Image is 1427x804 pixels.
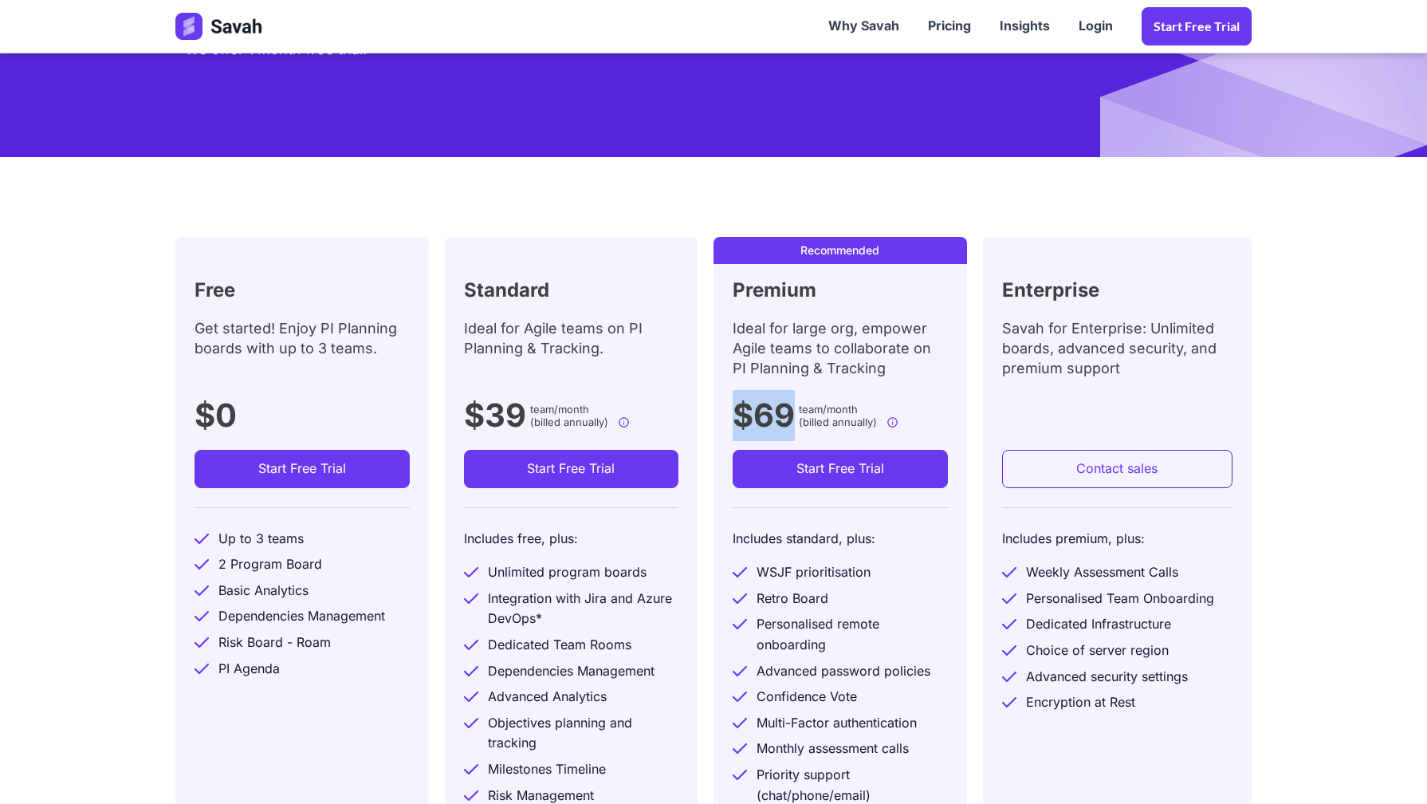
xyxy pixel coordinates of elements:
div: Risk Board - Roam [218,633,331,653]
h2: Standard [464,275,549,305]
img: info [618,416,630,428]
iframe: Chat Widget [1347,727,1427,804]
label: (billed annually) [530,414,608,431]
a: Contact sales [1002,450,1233,488]
div: Savah for Enterprise: Unlimited boards, advanced security, and premium support [1002,318,1233,390]
div: Milestones Timeline [488,759,606,780]
a: Start Free Trial [464,450,679,488]
div: Recommended [718,242,962,259]
h2: Premium [733,275,816,305]
div: Choice of server region [1026,640,1169,661]
a: Pricing [914,2,985,51]
div: Includes free, plus: [464,529,578,558]
h1: $69 [733,390,795,441]
h2: Free [195,275,235,305]
img: info [886,416,898,428]
div: PI Agenda [218,659,280,680]
div: Ideal for large org, empower Agile teams to collaborate on PI Planning & Tracking [733,318,948,390]
div: Dependencies Management [218,606,385,627]
h1: $39 [464,390,526,441]
div: Dedicated Infrastructure [1026,614,1171,635]
div: Includes premium, plus: [1002,529,1145,558]
div: Advanced password policies [757,661,930,682]
div: Retro Board [757,589,828,609]
div: Multi-Factor authentication [757,713,917,734]
label: (billed annually) [799,414,877,431]
div: Dependencies Management [488,661,655,682]
span: team/month [799,401,858,418]
h2: Enterprise [1002,275,1099,305]
div: Dedicated Team Rooms [488,635,631,656]
div: Basic Analytics [218,581,309,601]
a: Insights [985,2,1064,51]
div: Up to 3 teams [218,529,304,550]
div: Personalised Team Onboarding [1026,589,1214,609]
div: Encryption at Rest [1026,692,1135,713]
a: Start Free trial [1142,7,1252,45]
span: team/month [530,401,589,418]
div: Unlimited program boards [488,562,647,583]
div: Confidence Vote [757,687,857,707]
div: Personalised remote onboarding [757,614,948,655]
a: Why Savah [814,2,914,51]
div: Ideal for Agile teams on PI Planning & Tracking. [464,318,679,390]
div: Weekly Assessment Calls [1026,562,1178,583]
div: Objectives planning and tracking [488,713,679,754]
div: Get started! Enjoy PI Planning boards with up to 3 teams. [195,318,410,390]
div: 2 Program Board [218,554,322,575]
div: Advanced Analytics [488,687,607,707]
a: Login [1064,2,1127,51]
div: Integration with Jira and Azure DevOps* [488,589,679,629]
a: Start Free Trial [195,450,410,488]
div: Monthly assessment calls [757,739,909,759]
div: Advanced security settings [1026,667,1188,688]
a: Start Free Trial [733,450,948,488]
div: WSJF prioritisation [757,562,871,583]
div: Includes standard, plus: [733,529,875,558]
h1: $0 [195,390,237,441]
